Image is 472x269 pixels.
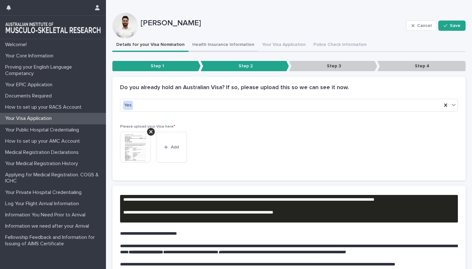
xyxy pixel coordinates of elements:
[3,53,58,59] p: Your Core Information
[3,42,32,48] p: Welcome!
[258,38,310,52] button: Your Visa Application
[3,223,94,229] p: Information we need after your Arrival
[438,21,466,31] button: Save
[406,21,437,31] button: Cancel
[3,115,57,122] p: Your Visa Application
[417,23,432,28] span: Cancel
[112,38,188,52] button: Details for your Visa Nomination
[3,127,84,133] p: Your Public Hospital Credentialing
[3,82,57,88] p: Your EPIC Application
[377,61,466,71] p: Step 4
[3,172,106,184] p: Applying for Medical Registration. COGS & ICHC
[310,38,371,52] button: Police Check Information
[141,19,404,28] p: [PERSON_NAME]
[450,23,460,28] span: Save
[3,161,83,167] p: Your Medical Registration History
[3,212,91,218] p: Information You Need Prior to Arrival
[3,149,84,156] p: Medical Registration Declarations
[3,64,106,76] p: Proving your English Language Competancy
[120,125,175,129] span: Please upload your Visa here
[3,104,87,110] p: How to set up your RACS Account
[5,21,101,34] img: 1xcjEmqDTcmQhduivVBy
[123,101,133,110] div: Yes
[3,138,85,144] p: How to set up your AMC Account
[3,201,84,207] p: Log Your Flight Arrival Information
[188,38,258,52] button: Health Insurance Information
[201,61,289,71] p: Step 2
[112,61,201,71] p: Step 1
[3,234,106,247] p: Fellowship Feedback and Information for Issuing of AIMS Certificate
[3,93,57,99] p: Documents Required
[156,132,187,163] button: Add
[120,84,349,91] h2: Do you already hold an Australian Visa? If so, please upload this so we can see it now.
[3,189,87,196] p: Your Private Hospital Credentialing
[171,145,179,149] span: Add
[289,61,377,71] p: Step 3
